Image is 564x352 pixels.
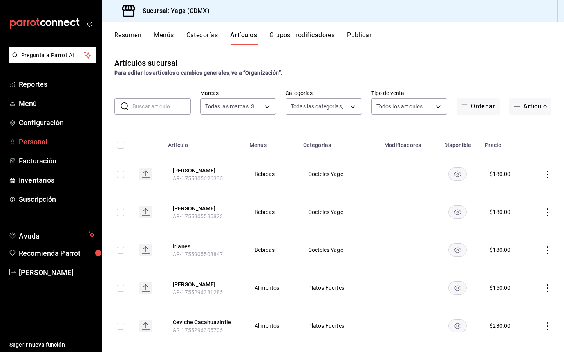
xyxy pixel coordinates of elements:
[308,285,370,291] span: Platos Fuertes
[173,289,223,295] span: AR-1755296381285
[436,130,481,155] th: Disponible
[448,281,467,295] button: availability-product
[448,167,467,181] button: availability-product
[173,167,235,174] button: edit-product-location
[173,205,235,212] button: edit-product-location
[245,130,298,155] th: Menús
[86,20,92,27] button: open_drawer_menu
[544,208,551,216] button: actions
[200,90,277,96] label: Marcas
[308,323,370,329] span: Platos Fuertes
[544,246,551,254] button: actions
[173,280,235,288] button: edit-product-location
[19,248,95,259] span: Recomienda Parrot
[308,171,370,177] span: Cocteles Yage
[154,31,174,45] button: Menús
[19,156,95,166] span: Facturación
[457,98,500,115] button: Ordenar
[173,318,235,326] button: edit-product-location
[490,284,510,292] div: $ 150.00
[173,213,223,219] span: AR-1755905585823
[163,130,245,155] th: Artículo
[205,102,262,110] span: Todas las marcas, Sin marca
[9,47,96,63] button: Pregunta a Parrot AI
[19,117,95,128] span: Configuración
[173,242,235,250] button: edit-product-location
[255,209,289,215] span: Bebidas
[448,319,467,332] button: availability-product
[544,322,551,330] button: actions
[308,209,370,215] span: Cocteles Yage
[19,267,95,278] span: [PERSON_NAME]
[347,31,371,45] button: Publicar
[255,323,289,329] span: Alimentos
[9,341,95,349] span: Sugerir nueva función
[509,98,551,115] button: Artículo
[114,31,564,45] div: navigation tabs
[173,251,223,257] span: AR-1755905508847
[19,98,95,109] span: Menú
[490,208,510,216] div: $ 180.00
[490,170,510,178] div: $ 180.00
[544,171,551,178] button: actions
[448,243,467,257] button: availability-product
[173,327,223,333] span: AR-1755296305705
[490,322,510,330] div: $ 230.00
[114,70,282,76] strong: Para editar los artículos o cambios generales, ve a “Organización”.
[173,175,223,181] span: AR-1755905626335
[544,284,551,292] button: actions
[21,51,84,59] span: Pregunta a Parrot AI
[490,246,510,254] div: $ 180.00
[114,31,141,45] button: Resumen
[269,31,334,45] button: Grupos modificadores
[380,130,435,155] th: Modificadores
[480,130,528,155] th: Precio
[19,136,95,147] span: Personal
[19,230,85,239] span: Ayuda
[255,171,289,177] span: Bebidas
[255,247,289,253] span: Bebidas
[186,31,218,45] button: Categorías
[230,31,257,45] button: Artículos
[132,99,191,114] input: Buscar artículo
[114,57,177,69] div: Artículos sucursal
[5,57,96,65] a: Pregunta a Parrot AI
[255,285,289,291] span: Alimentos
[19,175,95,185] span: Inventarios
[376,102,423,110] span: Todos los artículos
[371,90,448,96] label: Tipo de venta
[308,247,370,253] span: Cocteles Yage
[19,194,95,205] span: Suscripción
[448,205,467,219] button: availability-product
[298,130,380,155] th: Categorías
[291,102,347,110] span: Todas las categorías, Sin categoría
[136,6,210,16] h3: Sucursal: Yage (CDMX)
[286,90,362,96] label: Categorías
[19,79,95,90] span: Reportes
